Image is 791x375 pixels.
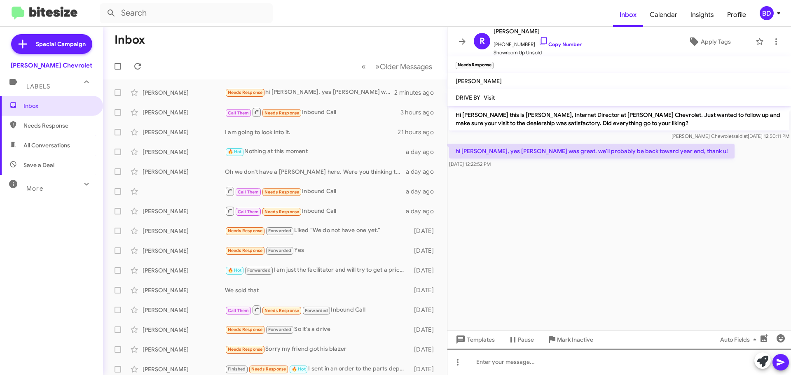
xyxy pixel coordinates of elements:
span: Needs Response [264,189,300,195]
span: Forwarded [266,247,293,255]
span: All Conversations [23,141,70,149]
div: 2 minutes ago [394,89,440,97]
a: Copy Number [538,41,582,47]
div: Yes [225,246,410,255]
span: [DATE] 12:22:52 PM [449,161,491,167]
span: Templates [454,332,495,347]
div: I am going to look into it. [225,128,398,136]
span: Needs Response [251,366,286,372]
span: « [361,61,366,72]
span: Save a Deal [23,161,54,169]
span: Finished [228,366,246,372]
span: R [480,35,485,48]
div: [PERSON_NAME] [143,247,225,255]
span: Call Them [228,308,249,313]
div: [PERSON_NAME] [143,108,225,116]
div: [PERSON_NAME] [143,326,225,334]
span: More [26,185,43,192]
span: Call Them [228,110,249,116]
a: Inbox [613,3,643,27]
span: Forwarded [266,326,293,334]
button: Apply Tags [667,34,751,49]
span: Inbox [23,102,94,110]
span: Visit [484,94,495,101]
div: Sorry my friend got his blazer [225,345,410,354]
div: a day ago [406,148,440,156]
div: Inbound Call [225,305,410,315]
div: [DATE] [410,266,440,275]
div: [PERSON_NAME] [143,306,225,314]
span: Needs Response [228,228,263,233]
span: 🔥 Hot [228,149,242,154]
p: Hi [PERSON_NAME] this is [PERSON_NAME], Internet Director at [PERSON_NAME] Chevrolet. Just wanted... [449,107,789,130]
button: Mark Inactive [541,332,600,347]
div: [PERSON_NAME] [143,365,225,373]
div: I sent in an order to the parts department for front front-mounted camera for my [STREET_ADDRESS]... [225,364,410,374]
div: 3 hours ago [400,108,440,116]
button: BD [753,6,782,20]
span: Needs Response [228,248,263,253]
div: [PERSON_NAME] [143,89,225,97]
p: hi [PERSON_NAME], yes [PERSON_NAME] was great. we'll probably be back toward year end, thank u! [449,144,735,158]
span: Needs Response [228,90,263,95]
div: [PERSON_NAME] [143,286,225,294]
div: Oh we don't have a [PERSON_NAME] here. Were you thinking this was [PERSON_NAME] Chevrolet [225,168,406,176]
h1: Inbox [115,33,145,47]
a: Special Campaign [11,34,92,54]
div: So it's a drive [225,325,410,334]
div: BD [760,6,774,20]
a: Calendar [643,3,684,27]
small: Needs Response [456,62,494,69]
div: [PERSON_NAME] Chevrolet [11,61,92,70]
span: [PERSON_NAME] [456,77,502,85]
span: Needs Response [228,347,263,352]
div: [PERSON_NAME] [143,227,225,235]
button: Next [370,58,437,75]
span: » [375,61,380,72]
span: Special Campaign [36,40,86,48]
span: Apply Tags [701,34,731,49]
div: [DATE] [410,247,440,255]
span: [PERSON_NAME] [494,26,582,36]
span: Needs Response [264,308,300,313]
div: Inbound Call [225,206,406,216]
div: Inbound Call [225,186,406,196]
div: hi [PERSON_NAME], yes [PERSON_NAME] was great. we'll probably be back toward year end, thank u! [225,88,394,97]
div: [PERSON_NAME] [143,345,225,354]
span: Needs Response [264,209,300,214]
div: I am just the facilitator and will try to get a price that you like. [225,266,410,275]
div: 21 hours ago [398,128,440,136]
div: [PERSON_NAME] [143,148,225,156]
div: [DATE] [410,365,440,373]
span: Labels [26,83,50,90]
div: Inbound Call [225,107,400,117]
nav: Page navigation example [357,58,437,75]
span: Forwarded [266,227,293,235]
span: Auto Fields [720,332,760,347]
span: Showroom Up Unsold [494,49,582,57]
button: Previous [356,58,371,75]
span: Forwarded [245,267,272,275]
a: Profile [721,3,753,27]
a: Insights [684,3,721,27]
span: Needs Response [228,327,263,332]
div: [PERSON_NAME] [143,128,225,136]
div: We sold that [225,286,410,294]
div: a day ago [406,207,440,215]
span: Call Them [238,189,259,195]
span: [PHONE_NUMBER] [494,36,582,49]
span: Needs Response [264,110,300,116]
span: said at [733,133,748,139]
div: [PERSON_NAME] [143,266,225,275]
div: [DATE] [410,286,440,294]
span: Call Them [238,209,259,214]
span: Needs Response [23,121,94,130]
span: Older Messages [380,62,432,71]
div: [PERSON_NAME] [143,168,225,176]
button: Auto Fields [714,332,766,347]
span: Mark Inactive [557,332,593,347]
